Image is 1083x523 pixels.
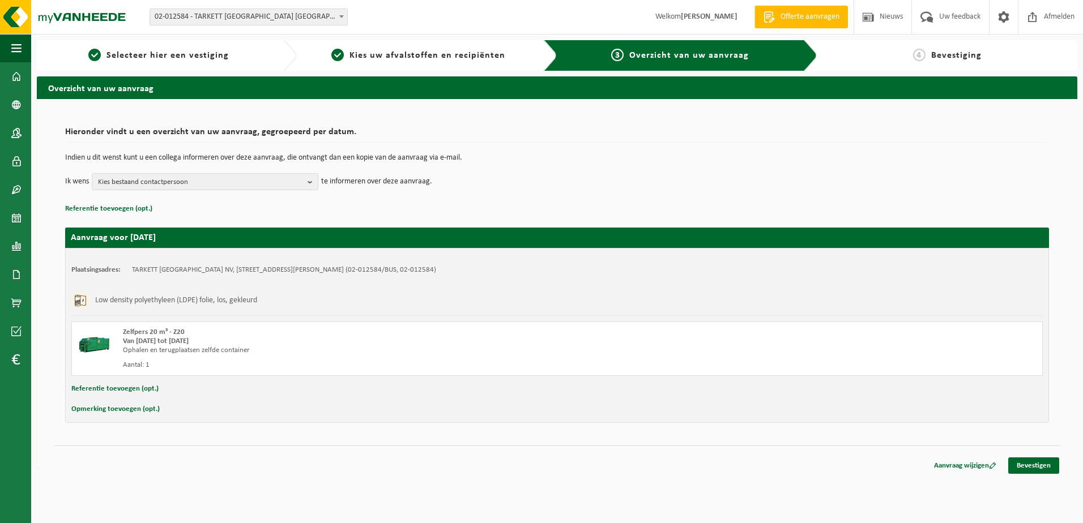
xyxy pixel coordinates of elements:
[150,8,348,25] span: 02-012584 - TARKETT DENDERMONDE NV - DENDERMONDE
[331,49,344,61] span: 2
[611,49,624,61] span: 3
[302,49,534,62] a: 2Kies uw afvalstoffen en recipiënten
[629,51,749,60] span: Overzicht van uw aanvraag
[123,337,189,345] strong: Van [DATE] tot [DATE]
[37,76,1077,98] h2: Overzicht van uw aanvraag
[65,173,89,190] p: Ik wens
[106,51,229,60] span: Selecteer hier een vestiging
[132,265,436,275] td: TARKETT [GEOGRAPHIC_DATA] NV, [STREET_ADDRESS][PERSON_NAME] (02-012584/BUS, 02-012584)
[913,49,926,61] span: 4
[71,381,159,396] button: Referentie toevoegen (opt.)
[71,266,121,273] strong: Plaatsingsadres:
[78,328,112,362] img: HK-XZ-20-GN-00.png
[65,154,1049,162] p: Indien u dit wenst kunt u een collega informeren over deze aanvraag, die ontvangt dan een kopie v...
[95,291,257,310] h3: Low density polyethyleen (LDPE) folie, los, gekleurd
[98,174,303,191] span: Kies bestaand contactpersoon
[123,361,603,370] div: Aantal: 1
[1008,457,1059,474] a: Bevestigen
[71,233,156,242] strong: Aanvraag voor [DATE]
[321,173,432,190] p: te informeren over deze aanvraag.
[88,49,101,61] span: 1
[931,51,982,60] span: Bevestiging
[92,173,318,190] button: Kies bestaand contactpersoon
[778,11,842,23] span: Offerte aanvragen
[150,9,347,25] span: 02-012584 - TARKETT DENDERMONDE NV - DENDERMONDE
[71,402,160,417] button: Opmerking toevoegen (opt.)
[349,51,505,60] span: Kies uw afvalstoffen en recipiënten
[926,457,1005,474] a: Aanvraag wijzigen
[123,346,603,355] div: Ophalen en terugplaatsen zelfde container
[65,202,152,216] button: Referentie toevoegen (opt.)
[681,12,737,21] strong: [PERSON_NAME]
[754,6,848,28] a: Offerte aanvragen
[42,49,274,62] a: 1Selecteer hier een vestiging
[65,127,1049,143] h2: Hieronder vindt u een overzicht van uw aanvraag, gegroepeerd per datum.
[123,328,185,336] span: Zelfpers 20 m³ - Z20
